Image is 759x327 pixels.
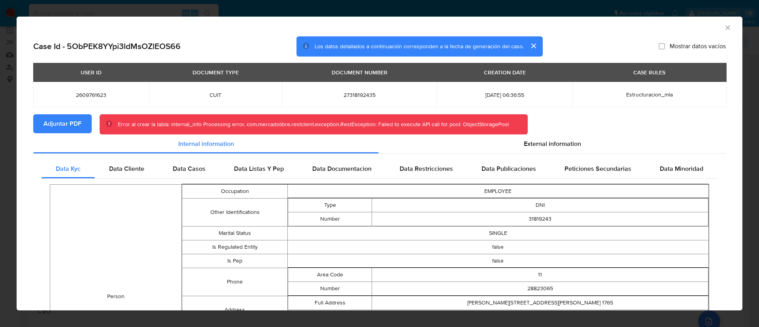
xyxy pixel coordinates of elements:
[182,254,287,268] td: Is Pep
[182,268,287,296] td: Phone
[182,240,287,254] td: Is Regulated Entity
[312,164,372,173] span: Data Documentacion
[173,164,206,173] span: Data Casos
[479,66,531,79] div: CREATION DATE
[17,17,742,310] div: closure-recommendation-modal
[188,66,244,79] div: DOCUMENT TYPE
[524,139,581,148] span: External information
[626,91,673,98] span: Estructuracion_mla
[288,310,372,324] td: Gmaps Link
[659,43,665,49] input: Mostrar datos vacíos
[315,42,524,50] span: Los datos detallados a continuación corresponden a la fecha de generación del caso.
[400,164,453,173] span: Data Restricciones
[288,268,372,282] td: Area Code
[372,268,708,282] td: 11
[291,91,427,98] span: 27318192435
[372,198,708,212] td: DNI
[524,36,543,55] button: cerrar
[288,198,372,212] td: Type
[724,24,731,31] button: Cerrar ventana
[288,296,372,310] td: Full Address
[287,254,708,268] td: false
[629,66,670,79] div: CASE RULES
[56,164,81,173] span: Data Kyc
[43,91,140,98] span: 2609761623
[481,164,536,173] span: Data Publicaciones
[234,164,284,173] span: Data Listas Y Pep
[287,185,708,198] td: EMPLOYEE
[43,115,81,132] span: Adjuntar PDF
[178,139,234,148] span: Internal information
[372,282,708,296] td: 28823065
[109,164,144,173] span: Data Cliente
[660,164,703,173] span: Data Minoridad
[182,296,287,324] td: Address
[182,227,287,240] td: Marital Status
[33,114,92,133] button: Adjuntar PDF
[42,159,717,178] div: Detailed internal info
[182,185,287,198] td: Occupation
[159,91,272,98] span: CUIT
[288,282,372,296] td: Number
[33,41,181,51] h2: Case Id - 5ObPEK8YYpi3ldMsOZlEOS66
[287,227,708,240] td: SINGLE
[118,121,509,129] div: Error al crear la tabla: internal_info Processing error. com.mercadolibre.restclient.exception.Re...
[182,198,287,227] td: Other Identifications
[565,164,631,173] span: Peticiones Secundarias
[288,212,372,226] td: Number
[372,212,708,226] td: 31819243
[372,296,708,310] td: [PERSON_NAME][STREET_ADDRESS][PERSON_NAME] 1765
[670,42,726,50] span: Mostrar datos vacíos
[76,66,106,79] div: USER ID
[287,240,708,254] td: false
[33,134,726,153] div: Detailed info
[446,91,563,98] span: [DATE] 06:36:55
[327,66,392,79] div: DOCUMENT NUMBER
